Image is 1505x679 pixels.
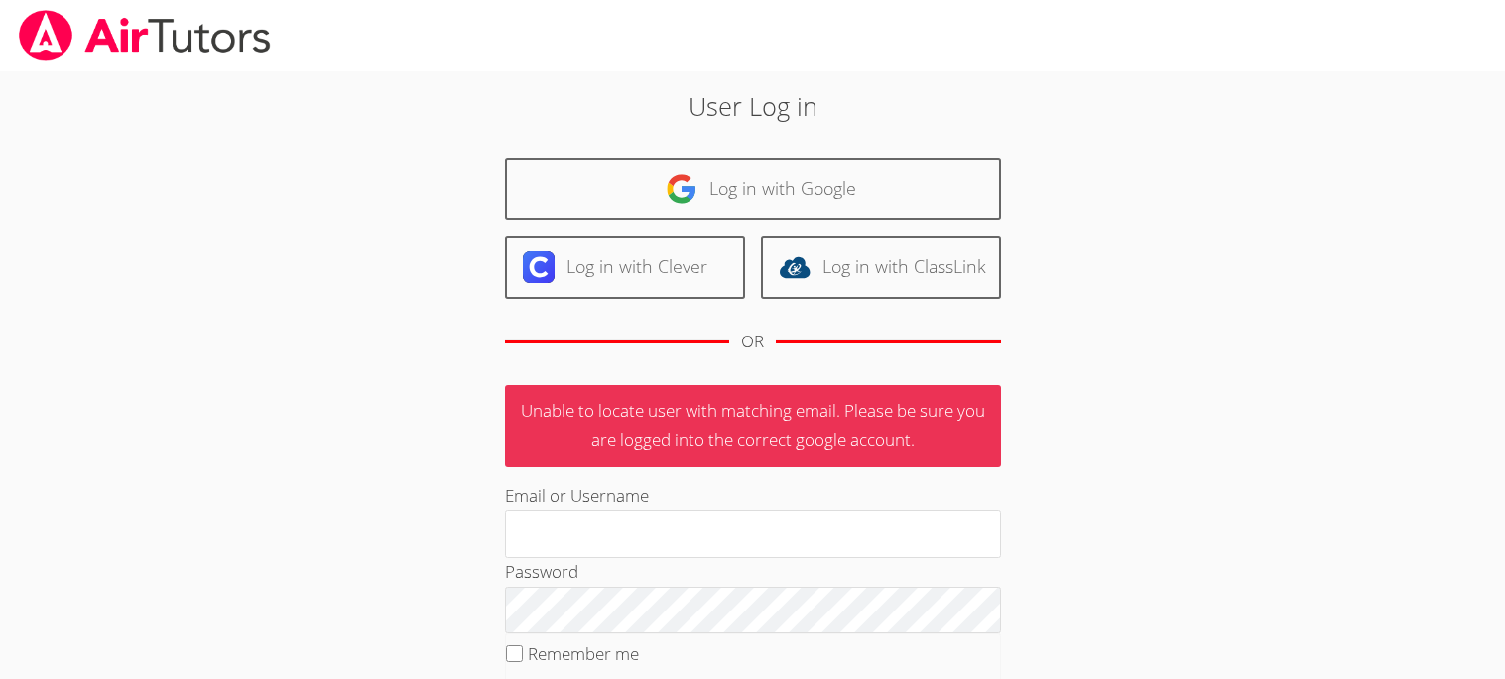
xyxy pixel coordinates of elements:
a: Log in with Clever [505,236,745,299]
h2: User Log in [346,87,1159,125]
a: Log in with Google [505,158,1001,220]
a: Log in with ClassLink [761,236,1001,299]
img: airtutors_banner-c4298cdbf04f3fff15de1276eac7730deb9818008684d7c2e4769d2f7ddbe033.png [17,10,273,61]
p: Unable to locate user with matching email. Please be sure you are logged into the correct google ... [505,385,1001,467]
img: clever-logo-6eab21bc6e7a338710f1a6ff85c0baf02591cd810cc4098c63d3a4b26e2feb20.svg [523,251,555,283]
label: Password [505,560,578,583]
label: Remember me [528,642,639,665]
label: Email or Username [505,484,649,507]
div: OR [741,328,764,356]
img: classlink-logo-d6bb404cc1216ec64c9a2012d9dc4662098be43eaf13dc465df04b49fa7ab582.svg [779,251,811,283]
img: google-logo-50288ca7cdecda66e5e0955fdab243c47b7ad437acaf1139b6f446037453330a.svg [666,173,697,204]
